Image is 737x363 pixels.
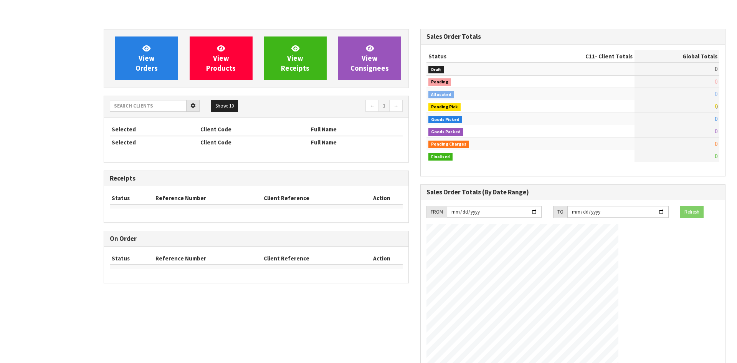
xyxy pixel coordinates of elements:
nav: Page navigation [262,100,403,113]
span: Allocated [428,91,454,99]
th: Global Totals [635,50,719,63]
span: View Consignees [350,44,389,73]
th: Client Code [198,123,309,136]
button: Show: 10 [211,100,238,112]
th: Client Reference [262,252,360,265]
th: Client Code [198,136,309,148]
a: → [389,100,403,112]
th: Status [110,192,154,204]
th: Reference Number [154,252,262,265]
span: 0 [715,152,717,160]
span: 0 [715,90,717,98]
span: C11 [585,53,595,60]
a: ← [365,100,379,112]
th: Action [360,192,403,204]
span: Pending [428,78,451,86]
th: Reference Number [154,192,262,204]
th: - Client Totals [523,50,635,63]
a: ViewProducts [190,36,253,80]
a: ViewConsignees [338,36,401,80]
a: 1 [378,100,390,112]
h3: On Order [110,235,403,242]
th: Selected [110,136,198,148]
input: Search clients [110,100,187,112]
span: Draft [428,66,444,74]
th: Full Name [309,123,403,136]
span: Finalised [428,153,453,161]
th: Selected [110,123,198,136]
th: Client Reference [262,192,360,204]
th: Action [360,252,403,265]
th: Status [426,50,523,63]
span: Goods Packed [428,128,463,136]
span: View Products [206,44,236,73]
span: Goods Picked [428,116,462,124]
th: Full Name [309,136,403,148]
span: 0 [715,103,717,110]
span: 0 [715,115,717,123]
span: Pending Charges [428,141,469,148]
th: Status [110,252,154,265]
div: FROM [426,206,447,218]
span: 0 [715,78,717,85]
span: View Receipts [281,44,309,73]
button: Refresh [680,206,704,218]
a: ViewReceipts [264,36,327,80]
span: 0 [715,65,717,73]
div: TO [553,206,567,218]
span: Pending Pick [428,103,461,111]
span: 0 [715,140,717,148]
span: View Orders [136,44,158,73]
span: 0 [715,128,717,135]
h3: Sales Order Totals (By Date Range) [426,189,719,196]
a: ViewOrders [115,36,178,80]
h3: Sales Order Totals [426,33,719,40]
h3: Receipts [110,175,403,182]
